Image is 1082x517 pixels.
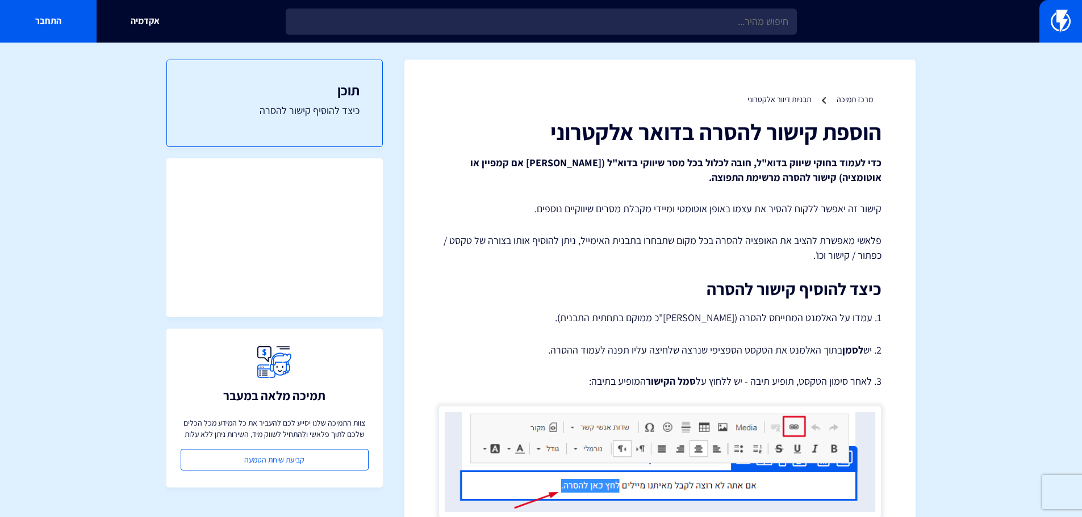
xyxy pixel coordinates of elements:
a: תבניות דיוור אלקטרוני [747,94,811,104]
a: קביעת שיחת הטמעה [181,449,369,470]
strong: לסמן [842,343,863,356]
a: כיצד להוסיף קישור להסרה [190,103,360,118]
input: חיפוש מהיר... [286,9,797,35]
p: צוות התמיכה שלנו יסייע לכם להעביר את כל המידע מכל הכלים שלכם לתוך פלאשי ולהתחיל לשווק מיד, השירות... [181,417,369,440]
p: קישור זה יאפשר ללקוח להסיר את עצמו באופן אוטומטי ומיידי מקבלת מסרים שיווקיים נוספים. [438,201,882,216]
h3: תוכן [190,83,360,98]
p: 3. לאחר סימון הטקסט, תופיע תיבה - יש ללחוץ על המופיע בתיבה: [438,374,882,389]
h2: כיצד להוסיף קישור להסרה [438,280,882,299]
h1: הוספת קישור להסרה בדואר אלקטרוני [438,119,882,144]
strong: כדי לעמוד בחוקי שיווק בדוא"ל, חובה לכלול בכל מסר שיווקי בדוא"ל ([PERSON_NAME] אם קמפיין או אוטומצ... [470,156,882,184]
h3: תמיכה מלאה במעבר [223,389,325,402]
a: מרכז תמיכה [837,94,873,104]
p: 2. יש בתוך האלמנט את הטקסט הספציפי שנרצה שלחיצה עליו תפנה לעמוד ההסרה. [438,343,882,358]
p: פלאשי מאפשרת להציב את האופציה להסרה בכל מקום שתבחרו בתבנית האימייל, ניתן להוסיף אותו בצורה של טקס... [438,233,882,262]
p: 1. עמדו על האלמנט המתייחס להסרה ([PERSON_NAME]"כ ממוקם בתחתית התבנית). [438,310,882,326]
strong: סמל הקישור [646,375,696,388]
